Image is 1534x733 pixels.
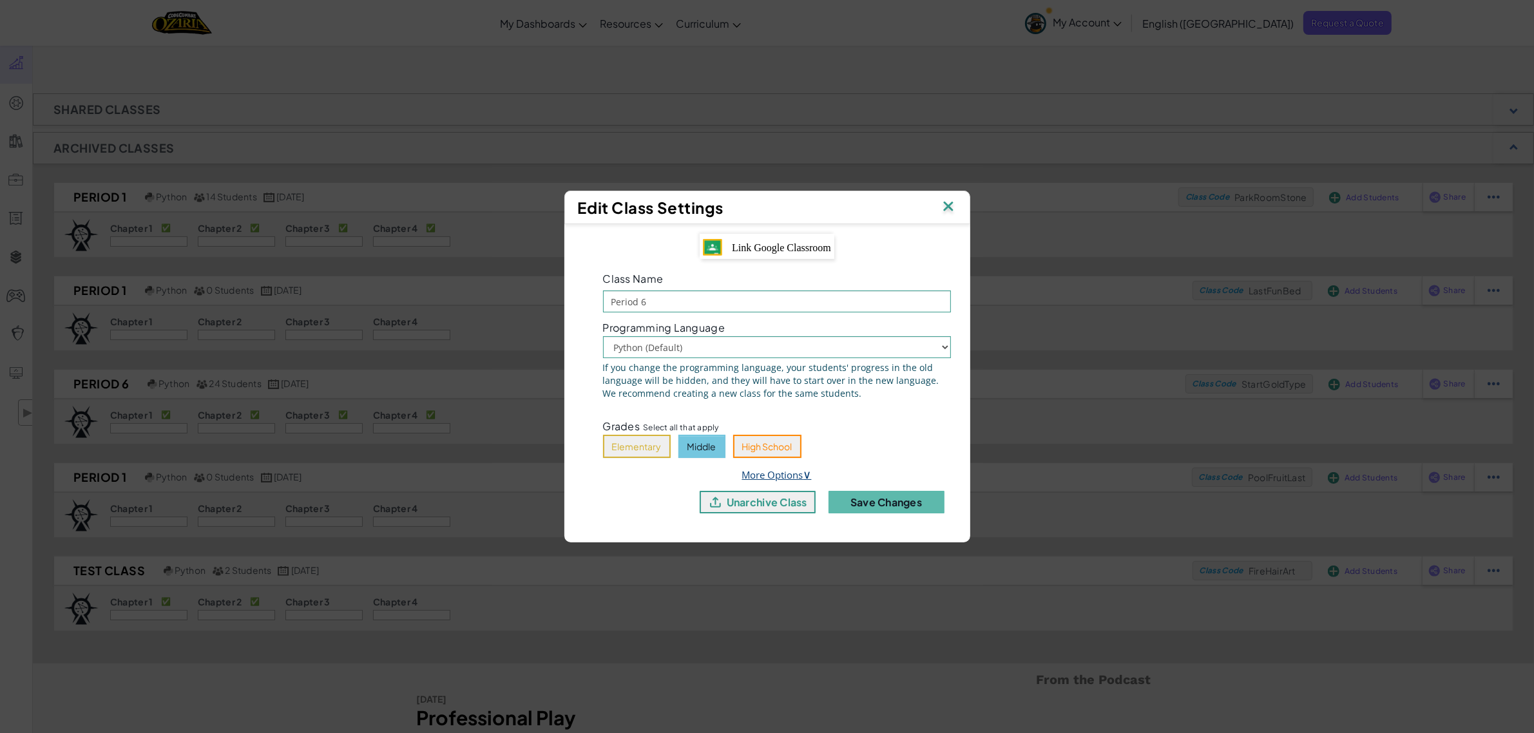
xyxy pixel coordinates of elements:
span: Class Name [603,272,664,285]
span: Grades [603,419,640,433]
span: If you change the programming language, your students' progress in the old language will be hidde... [603,361,951,400]
span: Programming Language [603,322,725,333]
img: IconClose.svg [940,198,957,217]
a: More Options [742,468,812,481]
span: Link Google Classroom [732,242,831,253]
span: Edit Class Settings [578,198,724,217]
img: IconUnarchive.svg [707,494,724,510]
button: Middle [678,435,725,458]
button: unarchive class [700,491,816,513]
button: Elementary [603,435,671,458]
span: ∨ [803,466,812,482]
button: Save Changes [829,491,944,513]
span: Select all that apply [643,421,719,433]
img: IconGoogleClassroom.svg [703,239,722,256]
button: High School [733,435,801,458]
